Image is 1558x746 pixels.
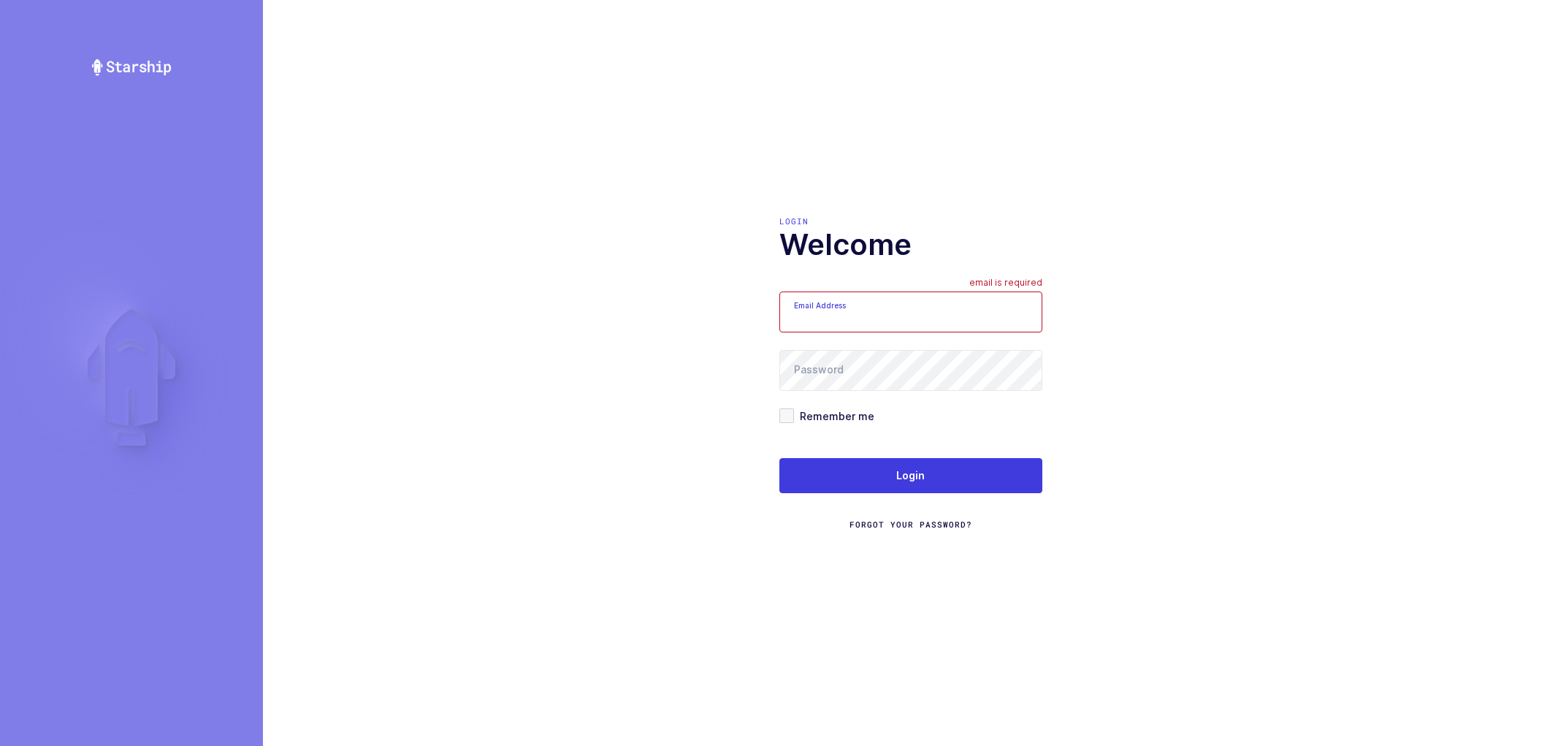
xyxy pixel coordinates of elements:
div: email is required [969,277,1042,292]
button: Login [779,458,1042,493]
h1: Welcome [779,227,1042,262]
img: Starship [91,58,172,76]
a: Forgot Your Password? [849,519,972,530]
div: Login [779,216,1042,227]
input: Password [779,350,1042,391]
span: Login [896,468,925,483]
input: Email Address [779,292,1042,332]
span: Remember me [794,409,874,423]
